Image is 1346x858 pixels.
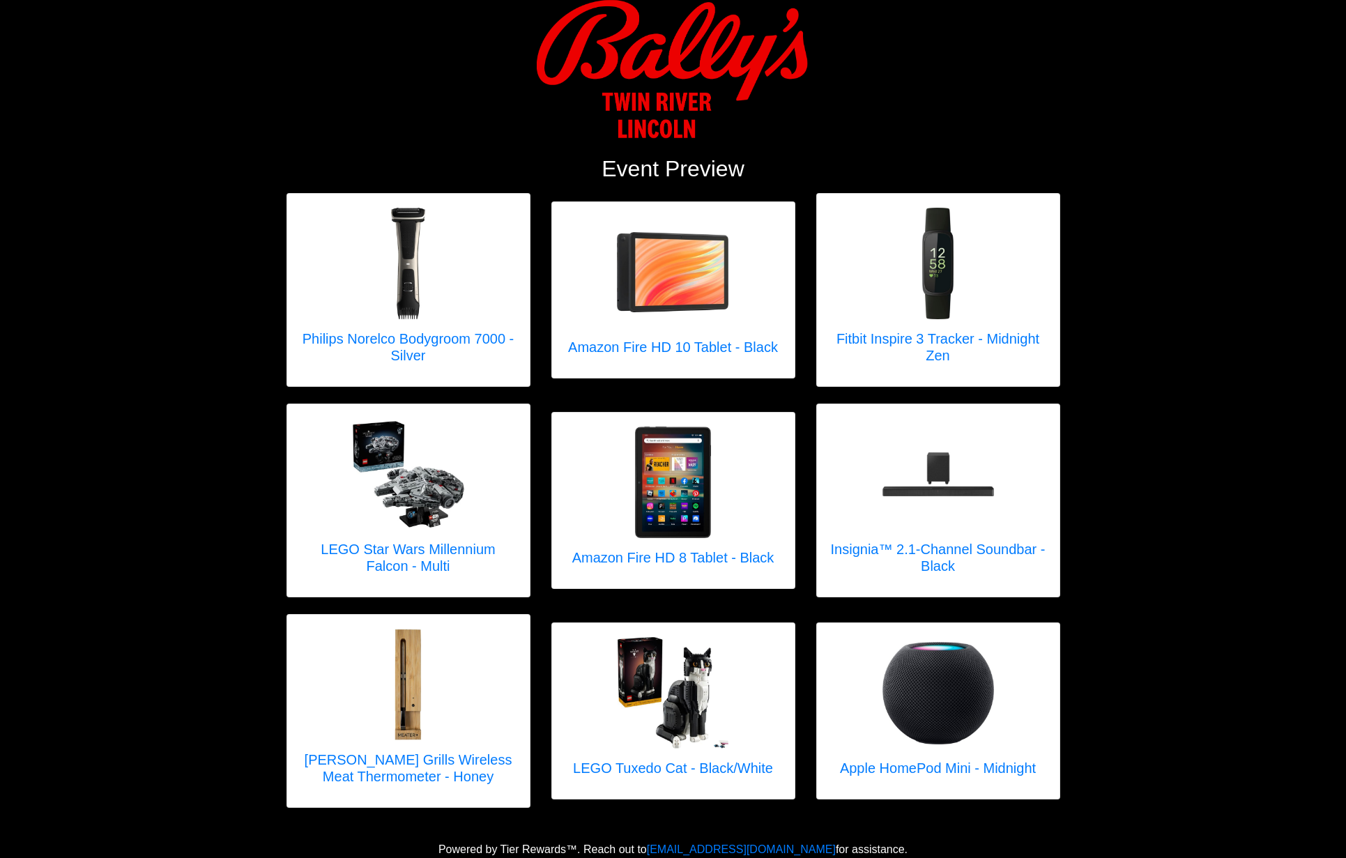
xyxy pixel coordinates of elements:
[301,208,516,372] a: Philips Norelco Bodygroom 7000 - Silver Philips Norelco Bodygroom 7000 - Silver
[286,155,1060,182] h2: Event Preview
[301,418,516,583] a: LEGO Star Wars Millennium Falcon - Multi LEGO Star Wars Millennium Falcon - Multi
[831,541,1046,574] h5: Insignia™ 2.1-Channel Soundbar - Black
[568,339,778,355] h5: Amazon Fire HD 10 Tablet - Black
[301,541,516,574] h5: LEGO Star Wars Millennium Falcon - Multi
[573,637,773,785] a: LEGO Tuxedo Cat - Black/White LEGO Tuxedo Cat - Black/White
[353,421,464,528] img: LEGO Star Wars Millennium Falcon - Multi
[572,427,774,574] a: Amazon Fire HD 8 Tablet - Black Amazon Fire HD 8 Tablet - Black
[301,330,516,364] h5: Philips Norelco Bodygroom 7000 - Silver
[573,760,773,776] h5: LEGO Tuxedo Cat - Black/White
[617,232,728,312] img: Amazon Fire HD 10 Tablet - Black
[353,208,464,319] img: Philips Norelco Bodygroom 7000 - Silver
[568,216,778,364] a: Amazon Fire HD 10 Tablet - Black Amazon Fire HD 10 Tablet - Black
[840,637,1036,785] a: Apple HomePod Mini - Midnight Apple HomePod Mini - Midnight
[572,549,774,566] h5: Amazon Fire HD 8 Tablet - Black
[647,843,836,855] a: [EMAIL_ADDRESS][DOMAIN_NAME]
[840,760,1036,776] h5: Apple HomePod Mini - Midnight
[301,751,516,785] h5: [PERSON_NAME] Grills Wireless Meat Thermometer - Honey
[882,208,994,319] img: Fitbit Inspire 3 Tracker - Midnight Zen
[618,427,729,538] img: Amazon Fire HD 8 Tablet - Black
[438,843,908,855] span: Powered by Tier Rewards™. Reach out to for assistance.
[882,452,994,496] img: Insignia™ 2.1-Channel Soundbar - Black
[882,642,994,745] img: Apple HomePod Mini - Midnight
[618,637,729,749] img: LEGO Tuxedo Cat - Black/White
[831,208,1046,372] a: Fitbit Inspire 3 Tracker - Midnight Zen Fitbit Inspire 3 Tracker - Midnight Zen
[301,629,516,793] a: Traeger Grills Wireless Meat Thermometer - Honey [PERSON_NAME] Grills Wireless Meat Thermometer -...
[831,418,1046,583] a: Insignia™ 2.1-Channel Soundbar - Black Insignia™ 2.1-Channel Soundbar - Black
[831,330,1046,364] h5: Fitbit Inspire 3 Tracker - Midnight Zen
[353,629,464,740] img: Traeger Grills Wireless Meat Thermometer - Honey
